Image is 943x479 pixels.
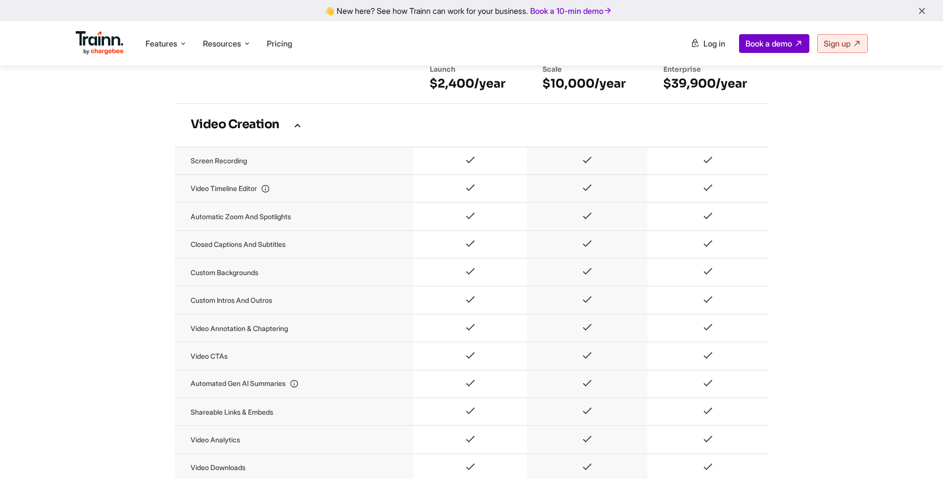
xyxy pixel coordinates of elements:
[6,6,937,15] div: 👋 New here? See how Trainn can work for your business.
[817,34,868,53] a: Sign up
[175,370,414,398] td: Automated Gen AI Summaries
[739,34,809,53] a: Book a demo
[175,231,414,258] td: Closed captions and subtitles
[175,342,414,370] td: Video CTAs
[745,39,792,48] span: Book a demo
[703,39,725,48] span: Log in
[528,4,614,18] a: Book a 10-min demo
[191,120,753,131] h3: Video Creation
[824,39,850,48] span: Sign up
[175,314,414,342] td: Video annotation & chaptering
[543,76,632,92] h6: $10,000/year
[685,35,731,52] a: Log in
[267,39,292,48] a: Pricing
[175,426,414,453] td: Video analytics
[663,65,701,74] span: Enterprise
[893,431,943,479] iframe: Chat Widget
[430,65,455,74] span: Launch
[203,38,241,49] span: Resources
[430,76,511,92] h6: $2,400/year
[76,31,124,55] img: Trainn Logo
[175,147,414,175] td: Screen recording
[175,286,414,314] td: Custom intros and outros
[175,175,414,202] td: Video timeline editor
[175,202,414,230] td: Automatic zoom and spotlights
[543,65,562,74] span: Scale
[663,76,753,92] h6: $39,900/year
[146,38,177,49] span: Features
[175,258,414,286] td: Custom backgrounds
[175,398,414,426] td: Shareable links & embeds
